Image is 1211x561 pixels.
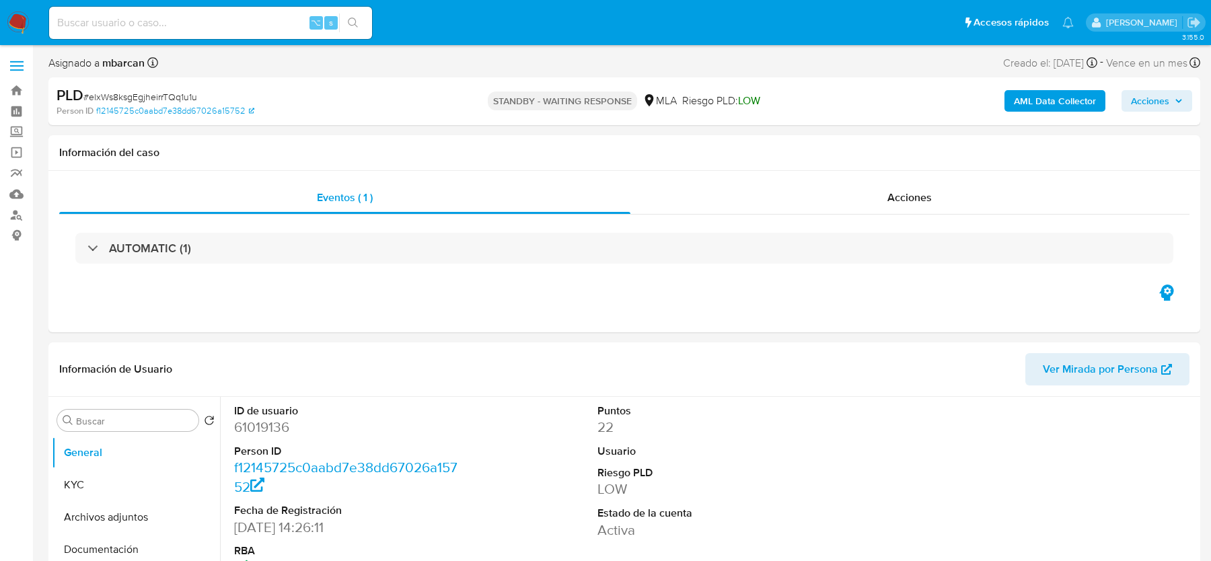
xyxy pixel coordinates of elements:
input: Buscar [76,415,193,427]
button: Buscar [63,415,73,426]
dt: Puntos [597,404,826,418]
p: magali.barcan@mercadolibre.com [1106,16,1182,29]
span: s [329,16,333,29]
a: f12145725c0aabd7e38dd67026a15752 [234,457,457,496]
span: Eventos ( 1 ) [317,190,373,205]
div: Creado el: [DATE] [1003,54,1097,72]
b: Person ID [57,105,94,117]
span: Vence en un mes [1106,56,1187,71]
a: Notificaciones [1062,17,1074,28]
b: mbarcan [100,55,145,71]
h3: AUTOMATIC (1) [109,241,191,256]
span: Acciones [887,190,932,205]
dd: LOW [597,480,826,498]
dt: ID de usuario [234,404,463,418]
span: LOW [738,93,760,108]
span: ⌥ [311,16,321,29]
h1: Información del caso [59,146,1189,159]
span: # elxWs8ksgEgjheirrTQq1u1u [83,90,197,104]
button: KYC [52,469,220,501]
div: AUTOMATIC (1) [75,233,1173,264]
dd: 22 [597,418,826,437]
b: PLD [57,84,83,106]
span: Riesgo PLD: [682,93,760,108]
a: Salir [1187,15,1201,30]
span: Accesos rápidos [974,15,1049,30]
button: Ver Mirada por Persona [1025,353,1189,385]
dt: Riesgo PLD [597,465,826,480]
button: Archivos adjuntos [52,501,220,533]
dd: [DATE] 14:26:11 [234,518,463,537]
span: - [1100,54,1103,72]
span: Asignado a [48,56,145,71]
dt: Estado de la cuenta [597,506,826,521]
button: AML Data Collector [1004,90,1105,112]
a: f12145725c0aabd7e38dd67026a15752 [96,105,254,117]
button: General [52,437,220,469]
button: Acciones [1122,90,1192,112]
dt: Person ID [234,444,463,459]
p: STANDBY - WAITING RESPONSE [488,91,637,110]
span: Ver Mirada por Persona [1043,353,1158,385]
div: MLA [643,93,677,108]
dt: RBA [234,544,463,558]
button: search-icon [339,13,367,32]
h1: Información de Usuario [59,363,172,376]
button: Volver al orden por defecto [204,415,215,430]
dd: 61019136 [234,418,463,437]
input: Buscar usuario o caso... [49,14,372,32]
dd: Activa [597,521,826,539]
dt: Fecha de Registración [234,503,463,518]
dt: Usuario [597,444,826,459]
b: AML Data Collector [1014,90,1096,112]
span: Acciones [1131,90,1169,112]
